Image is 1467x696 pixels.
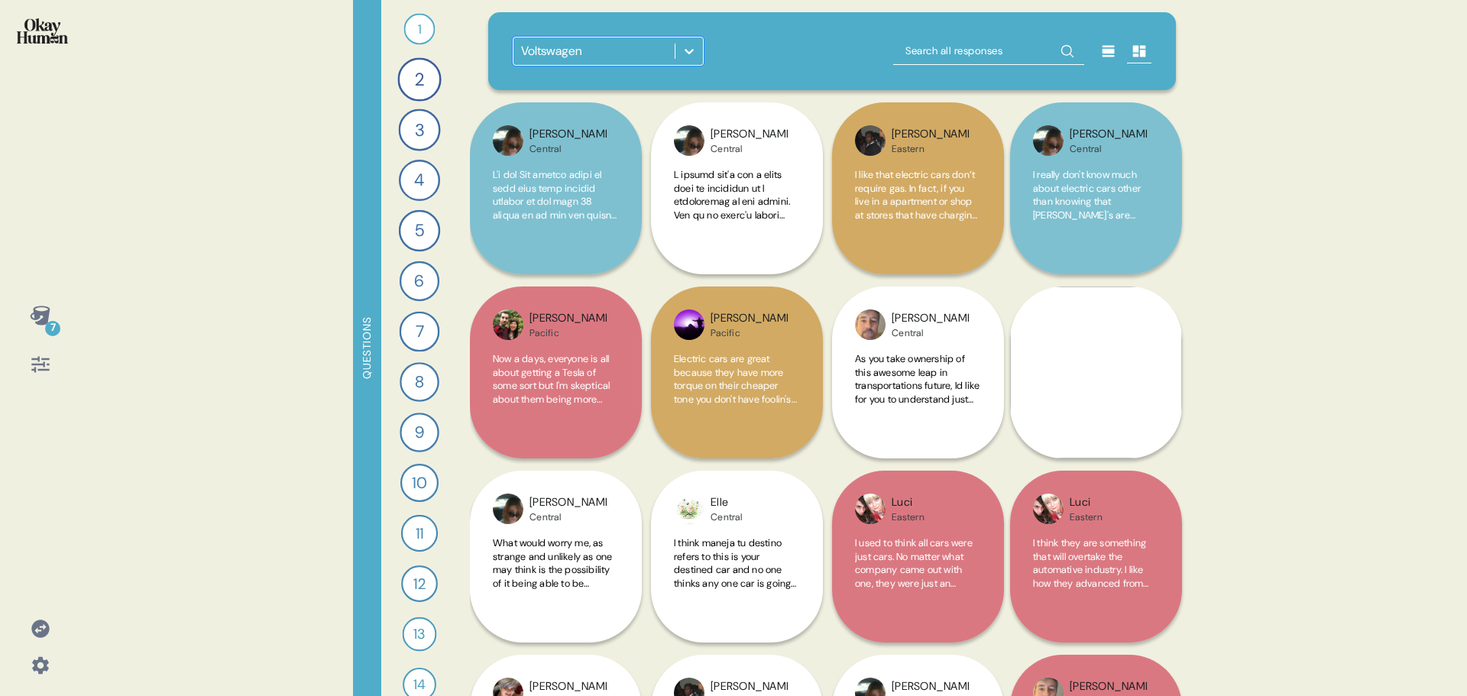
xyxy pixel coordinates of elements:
[45,321,60,336] div: 7
[493,494,523,524] img: profilepic_3337408792991098.jpg
[855,494,886,524] img: profilepic_3212958722092000.jpg
[1070,494,1103,511] div: Luci
[529,494,607,511] div: [PERSON_NAME]
[401,515,438,552] div: 11
[892,143,969,155] div: Eastern
[400,413,439,452] div: 9
[1070,126,1147,143] div: [PERSON_NAME]
[855,352,981,660] span: As you take ownership of this awesome leap in transportations future, Id like for you to understa...
[493,125,523,156] img: profilepic_3337408792991098.jpg
[1070,143,1147,155] div: Central
[529,678,607,695] div: [PERSON_NAME]
[711,494,742,511] div: Elle
[711,143,788,155] div: Central
[404,14,436,45] div: 1
[17,18,68,44] img: okayhuman.3b1b6348.png
[493,309,523,340] img: profilepic_3089692241140989.jpg
[711,310,788,327] div: [PERSON_NAME]
[674,352,798,674] span: Electric cars are great because they have more torque on their cheaper tone you don't have foolin...
[892,511,925,523] div: Eastern
[892,310,969,327] div: [PERSON_NAME]
[855,168,981,543] span: I like that electric cars don’t require gas. In fact, if you live in a apartment or shop at store...
[711,511,742,523] div: Central
[397,57,441,101] div: 2
[711,678,788,695] div: [PERSON_NAME]
[1033,494,1064,524] img: profilepic_3212958722092000.jpg
[399,210,440,251] div: 5
[400,312,440,352] div: 7
[674,494,704,524] img: profilepic_3097883997000296.jpg
[1033,125,1064,156] img: profilepic_3337408792991098.jpg
[855,309,886,340] img: profilepic_3370617083018509.jpg
[892,678,969,695] div: [PERSON_NAME]
[529,511,607,523] div: Central
[529,126,607,143] div: [PERSON_NAME]
[529,310,607,327] div: [PERSON_NAME]
[674,309,704,340] img: profilepic_3897993240216201.jpg
[855,125,886,156] img: profilepic_2896428847127629.jpg
[529,327,607,339] div: Pacific
[400,261,439,301] div: 6
[1033,168,1159,516] span: I really don't know much about electric cars other than knowing that [PERSON_NAME]'s are electric...
[493,352,618,674] span: Now a days, everyone is all about getting a Tesla of some sort but I'm skeptical about them being...
[521,42,582,60] div: Voltswagen
[1070,678,1147,695] div: [PERSON_NAME]
[403,617,437,652] div: 13
[398,108,440,151] div: 3
[1070,511,1103,523] div: Eastern
[893,37,1084,65] input: Search all responses
[400,464,439,502] div: 10
[711,327,788,339] div: Pacific
[711,126,788,143] div: [PERSON_NAME]
[892,327,969,339] div: Central
[892,126,969,143] div: [PERSON_NAME]
[674,125,704,156] img: profilepic_3337408792991098.jpg
[529,143,607,155] div: Central
[400,362,439,402] div: 8
[401,565,438,602] div: 12
[399,160,440,201] div: 4
[892,494,925,511] div: Luci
